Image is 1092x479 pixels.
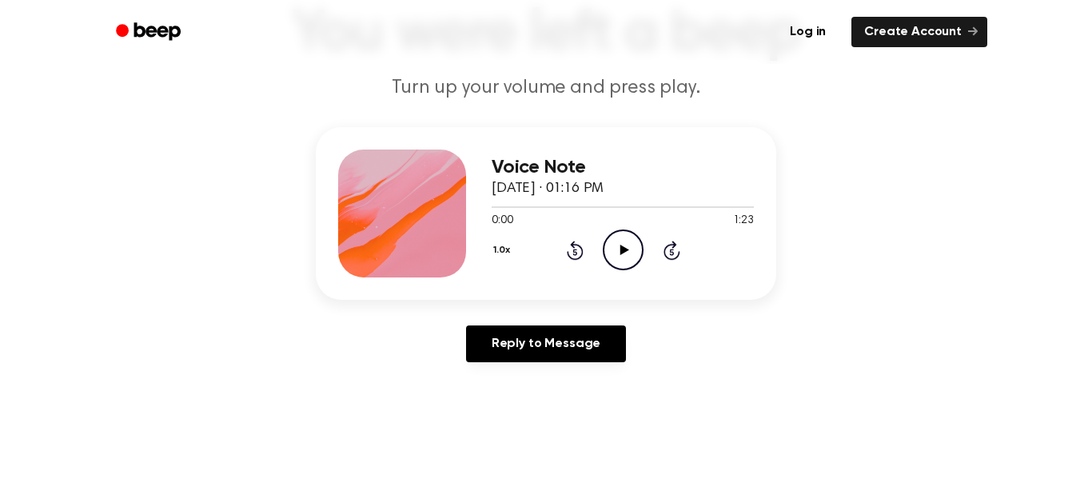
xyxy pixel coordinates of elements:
span: 1:23 [733,213,754,230]
h3: Voice Note [492,157,754,178]
p: Turn up your volume and press play. [239,75,853,102]
a: Log in [774,14,842,50]
a: Create Account [851,17,987,47]
a: Reply to Message [466,325,626,362]
span: 0:00 [492,213,512,230]
a: Beep [105,17,195,48]
span: [DATE] · 01:16 PM [492,182,604,196]
button: 1.0x [492,237,516,264]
